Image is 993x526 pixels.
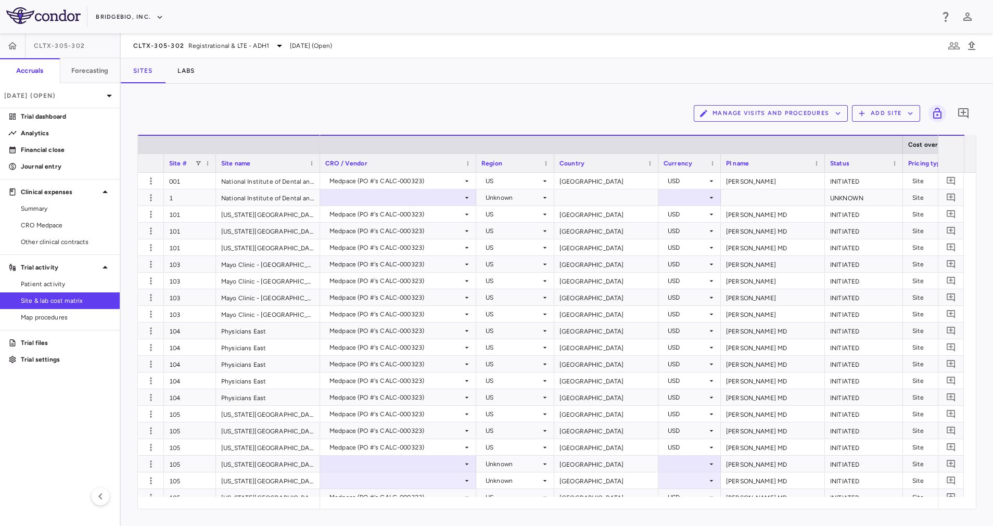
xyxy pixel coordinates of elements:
div: [PERSON_NAME] MD [721,323,825,339]
p: Clinical expenses [21,187,99,197]
div: 103 [164,289,216,305]
div: Medpace (PO #'s CALC-000323) [329,356,463,373]
div: Site [912,356,967,373]
span: Summary [21,204,111,213]
div: Site [912,406,967,422]
button: Add comment [944,274,958,288]
div: Site [912,239,967,256]
div: US [486,356,541,373]
div: Physicians East [216,323,320,339]
img: logo-full-BYUhSk78.svg [6,7,81,24]
span: PI name [726,160,749,167]
div: USD [668,422,707,439]
div: Site [912,373,967,389]
div: 101 [164,239,216,255]
div: 001 [164,173,216,189]
p: Journal entry [21,162,111,171]
div: 104 [164,339,216,355]
div: [PERSON_NAME] MD [721,373,825,389]
div: [GEOGRAPHIC_DATA] [554,406,658,422]
div: [GEOGRAPHIC_DATA] [554,306,658,322]
div: Mayo Clinic - [GEOGRAPHIC_DATA] [216,273,320,289]
span: Currency [664,160,692,167]
div: UNKNOWN [825,189,903,206]
div: [PERSON_NAME] MD [721,339,825,355]
div: USD [668,406,707,422]
div: INITIATED [825,439,903,455]
div: 105 [164,456,216,472]
div: 104 [164,373,216,389]
div: US [486,422,541,439]
div: [US_STATE][GEOGRAPHIC_DATA] (IU) [GEOGRAPHIC_DATA] [216,239,320,255]
svg: Add comment [946,226,956,236]
div: [GEOGRAPHIC_DATA] [554,223,658,239]
div: Medpace (PO #'s CALC-000323) [329,206,463,223]
div: [GEOGRAPHIC_DATA] [554,239,658,255]
div: USD [668,439,707,456]
div: Site [912,173,967,189]
div: Site [912,189,967,206]
div: [US_STATE][GEOGRAPHIC_DATA] (IU) [GEOGRAPHIC_DATA] [216,206,320,222]
div: [PERSON_NAME] MD [721,489,825,505]
div: INITIATED [825,373,903,389]
div: Medpace (PO #'s CALC-000323) [329,389,463,406]
svg: Add comment [946,492,956,502]
div: [GEOGRAPHIC_DATA] [554,422,658,439]
div: Unknown [486,456,541,472]
div: US [486,206,541,223]
div: Physicians East [216,373,320,389]
div: Physicians East [216,389,320,405]
button: Add comment [944,340,958,354]
button: Add comment [944,357,958,371]
div: Mayo Clinic - [GEOGRAPHIC_DATA] [216,306,320,322]
button: Add comment [944,374,958,388]
div: 105 [164,439,216,455]
div: [PERSON_NAME] MD [721,439,825,455]
div: [US_STATE][GEOGRAPHIC_DATA] [216,406,320,422]
div: INITIATED [825,456,903,472]
span: CLTX-305-302 [34,42,85,50]
p: Trial settings [21,355,111,364]
div: INITIATED [825,289,903,305]
div: Site [912,439,967,456]
button: Labs [165,58,207,83]
span: Map procedures [21,313,111,322]
div: Medpace (PO #'s CALC-000323) [329,323,463,339]
div: US [486,339,541,356]
div: USD [668,373,707,389]
svg: Add comment [946,193,956,202]
div: [GEOGRAPHIC_DATA] [554,456,658,472]
div: Medpace (PO #'s CALC-000323) [329,289,463,306]
div: USD [668,206,707,223]
span: Pricing type [908,160,945,167]
button: Add comment [954,105,972,122]
div: Site [912,223,967,239]
span: CLTX-305-302 [133,42,184,50]
p: Trial dashboard [21,112,111,121]
div: Site [912,306,967,323]
div: Medpace (PO #'s CALC-000323) [329,239,463,256]
div: [GEOGRAPHIC_DATA] [554,472,658,489]
div: Physicians East [216,339,320,355]
div: [PERSON_NAME] MD [721,472,825,489]
button: Add comment [944,190,958,204]
div: [US_STATE][GEOGRAPHIC_DATA] (IU) [GEOGRAPHIC_DATA] [216,223,320,239]
span: Patient activity [21,279,111,289]
svg: Add comment [946,426,956,435]
div: Medpace (PO #'s CALC-000323) [329,439,463,456]
button: Add Site [852,105,920,122]
div: INITIATED [825,256,903,272]
div: USD [668,389,707,406]
button: Add comment [944,224,958,238]
svg: Add comment [946,176,956,186]
div: USD [668,273,707,289]
span: CRO / Vendor [325,160,367,167]
div: US [486,289,541,306]
div: USD [668,173,707,189]
button: Add comment [944,174,958,188]
div: 101 [164,206,216,222]
div: [PERSON_NAME] MD [721,456,825,472]
div: 104 [164,323,216,339]
div: [PERSON_NAME] MD [721,389,825,405]
div: [PERSON_NAME] [721,273,825,289]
